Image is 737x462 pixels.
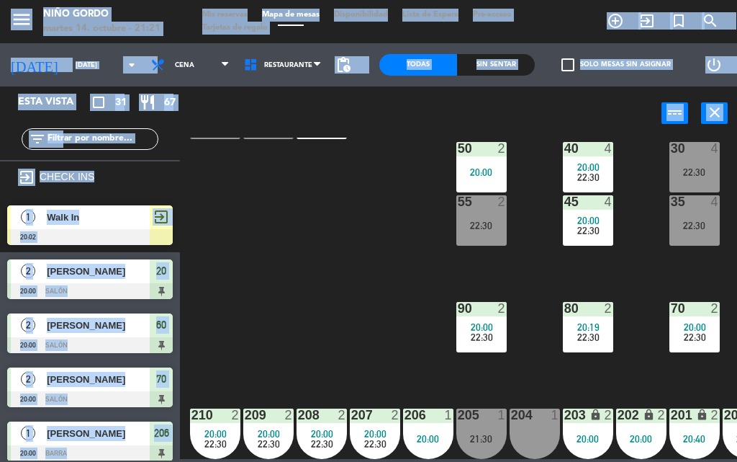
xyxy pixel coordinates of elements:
i: turned_in_not [670,12,687,30]
div: 4 [710,142,719,155]
div: Todas [379,54,457,76]
div: 209 [245,409,245,422]
span: Walk In [47,210,150,225]
span: Mapa de mesas [255,11,327,19]
i: lock [643,409,655,421]
span: 22:30 [204,438,227,450]
span: [PERSON_NAME] [47,264,150,279]
div: 204 [511,409,512,422]
div: 207 [351,409,352,422]
i: arrow_drop_down [123,56,140,74]
div: 90 [458,302,458,315]
span: 22:30 [258,438,280,450]
div: martes 14. octubre - 21:21 [43,22,160,36]
div: 20:00 [563,434,613,444]
div: 2 [710,409,719,422]
span: 67 [164,94,176,111]
i: exit_to_app [638,12,656,30]
span: Lista de Espera [395,11,466,19]
div: 30 [671,142,672,155]
div: 1 [497,409,506,422]
span: 20:00 [684,321,706,333]
div: 20:00 [456,167,507,177]
i: lock [589,409,602,421]
span: 20:00 [311,428,333,440]
span: Pre-acceso [466,11,519,19]
span: 70 [156,370,166,388]
span: 20 [156,262,166,280]
div: Sin sentar [457,54,535,76]
i: filter_list [29,130,46,148]
div: 55 [458,195,458,208]
div: 20:00 [403,434,453,444]
div: 205 [458,409,458,422]
div: 35 [671,195,672,208]
div: 4 [604,142,612,155]
span: Mis reservas [195,11,255,19]
div: 22:30 [669,167,720,177]
div: 200 [724,409,725,422]
i: add_circle_outline [607,12,624,30]
span: 20:00 [577,161,600,173]
span: 22:30 [311,438,333,450]
div: 2 [657,409,666,422]
span: 20:19 [577,321,600,333]
div: Esta vista [7,94,104,111]
span: exit_to_app [153,208,170,226]
span: [PERSON_NAME] [47,372,150,387]
div: 2 [497,142,506,155]
i: exit_to_app [18,169,35,186]
div: 208 [298,409,299,422]
div: 2 [391,409,399,422]
span: 22:30 [577,332,600,343]
i: power_settings_new [705,56,723,74]
div: Niño Gordo [43,7,160,22]
div: 1 [551,409,559,422]
span: Disponibilidad [327,11,395,19]
i: search [702,12,719,30]
span: 206 [154,425,169,442]
span: 2 [21,318,35,332]
span: 20:00 [204,428,227,440]
div: 2 [710,302,719,315]
span: 20:00 [364,428,386,440]
input: Filtrar por nombre... [46,131,158,147]
div: 2 [284,409,293,422]
span: 22:30 [577,172,600,183]
div: 2 [604,302,612,315]
i: close [706,104,723,121]
span: 2 [21,264,35,278]
span: 20:00 [471,321,493,333]
span: 31 [115,94,127,111]
label: Solo mesas sin asignar [561,58,671,71]
i: crop_square [90,94,107,111]
div: 4 [604,195,612,208]
div: 201 [671,409,672,422]
span: 22:30 [471,332,493,343]
span: [PERSON_NAME] [47,318,150,333]
span: 60 [156,316,166,334]
span: 1 [21,426,35,440]
label: CHECK INS [40,171,94,182]
span: 2 [21,372,35,386]
span: Tarjetas de regalo [195,24,275,32]
span: check_box_outline_blank [561,58,574,71]
i: lock [696,409,708,421]
div: 20:00 [616,434,666,444]
span: 22:30 [577,225,600,236]
span: 1 [21,210,35,224]
i: menu [11,9,32,30]
span: 22:30 [684,332,706,343]
span: 22:30 [364,438,386,450]
div: 2 [604,409,612,422]
div: 20:40 [669,434,720,444]
div: 2 [497,195,506,208]
div: 4 [710,195,719,208]
div: 2 [497,302,506,315]
div: 50 [458,142,458,155]
span: 20:00 [258,428,280,440]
